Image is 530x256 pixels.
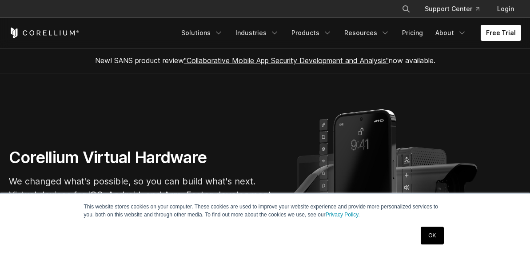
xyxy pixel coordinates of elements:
[176,25,521,41] div: Navigation Menu
[430,25,472,41] a: About
[481,25,521,41] a: Free Trial
[95,56,435,65] span: New! SANS product review now available.
[9,175,275,215] p: We changed what's possible, so you can build what's next. Virtual devices for iOS, Android, and A...
[397,25,428,41] a: Pricing
[230,25,284,41] a: Industries
[418,1,486,17] a: Support Center
[339,25,395,41] a: Resources
[391,1,521,17] div: Navigation Menu
[176,25,228,41] a: Solutions
[421,227,443,244] a: OK
[184,56,389,65] a: "Collaborative Mobile App Security Development and Analysis"
[286,25,337,41] a: Products
[9,148,275,168] h1: Corellium Virtual Hardware
[9,28,80,38] a: Corellium Home
[490,1,521,17] a: Login
[398,1,414,17] button: Search
[326,212,360,218] a: Privacy Policy.
[84,203,446,219] p: This website stores cookies on your computer. These cookies are used to improve your website expe...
